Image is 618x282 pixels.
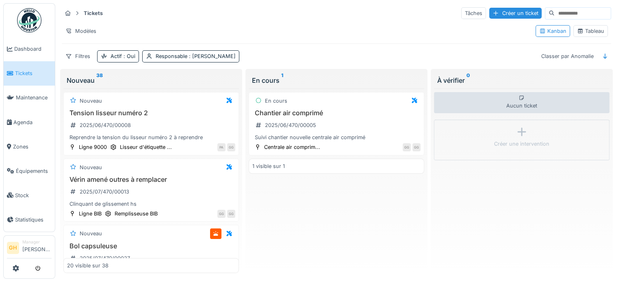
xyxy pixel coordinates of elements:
div: Aucun ticket [434,92,609,113]
div: Responsable [156,52,236,60]
div: Créer un ticket [489,8,542,19]
span: Dashboard [14,45,52,53]
div: GG [412,143,421,151]
div: Clinquant de glissement hs [67,200,235,208]
span: : Oui [122,53,135,59]
div: 20 visible sur 38 [67,262,108,269]
div: PA [217,143,226,151]
div: Nouveau [67,75,236,85]
a: GH Manager[PERSON_NAME] [7,239,52,258]
span: Équipements [16,167,52,175]
div: GG [227,210,235,218]
div: Modèles [62,25,100,37]
div: 2025/06/470/00008 [80,121,131,129]
a: Statistiques [4,207,55,232]
div: GG [217,210,226,218]
div: 1 visible sur 1 [252,162,285,170]
div: Manager [22,239,52,245]
li: GH [7,242,19,254]
div: Centrale air comprim... [264,143,320,151]
span: Statistiques [15,216,52,224]
sup: 0 [466,75,470,85]
div: 2025/07/470/00013 [80,188,129,196]
div: À vérifier [437,75,606,85]
div: Nouveau [80,97,102,105]
div: Ligne 9000 [79,143,107,151]
h3: Tension lisseur numéro 2 [67,109,235,117]
li: [PERSON_NAME] [22,239,52,256]
span: Zones [13,143,52,151]
span: Agenda [13,118,52,126]
a: Stock [4,183,55,207]
a: Équipements [4,159,55,183]
div: Nouveau [80,164,102,171]
div: Kanban [539,27,566,35]
div: Lisseur d'étiquette ... [120,143,172,151]
div: Remplisseuse BIB [115,210,158,217]
div: Ligne BIB [79,210,102,217]
div: Filtres [62,50,94,62]
div: Suivi chantier nouvelle centrale air comprimé [252,133,421,141]
div: GG [403,143,411,151]
a: Zones [4,134,55,159]
div: 2025/06/470/00005 [265,121,316,129]
div: En cours [265,97,287,105]
strong: Tickets [80,9,106,17]
a: Tickets [4,61,55,86]
div: 2025/07/470/00027 [80,254,130,262]
h3: Chantier air comprimé [252,109,421,117]
sup: 1 [281,75,283,85]
a: Agenda [4,110,55,134]
div: Tâches [461,7,486,19]
div: Nouveau [80,230,102,237]
span: Tickets [15,69,52,77]
div: Reprendre la tension du lisseur numéro 2 à reprendre [67,133,235,141]
div: GG [227,143,235,151]
h3: Bol capsuleuse [67,242,235,250]
img: Badge_color-CXgf-gQk.svg [17,8,41,32]
div: Classer par Anomalie [538,50,597,62]
div: Actif [111,52,135,60]
span: : [PERSON_NAME] [187,53,236,59]
span: Maintenance [16,94,52,101]
a: Dashboard [4,37,55,61]
span: Stock [15,192,52,199]
div: Tableau [577,27,604,35]
h3: Vérin amené outres à remplacer [67,176,235,183]
a: Maintenance [4,86,55,110]
div: En cours [252,75,421,85]
sup: 38 [96,75,103,85]
div: Créer une intervention [494,140,549,148]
